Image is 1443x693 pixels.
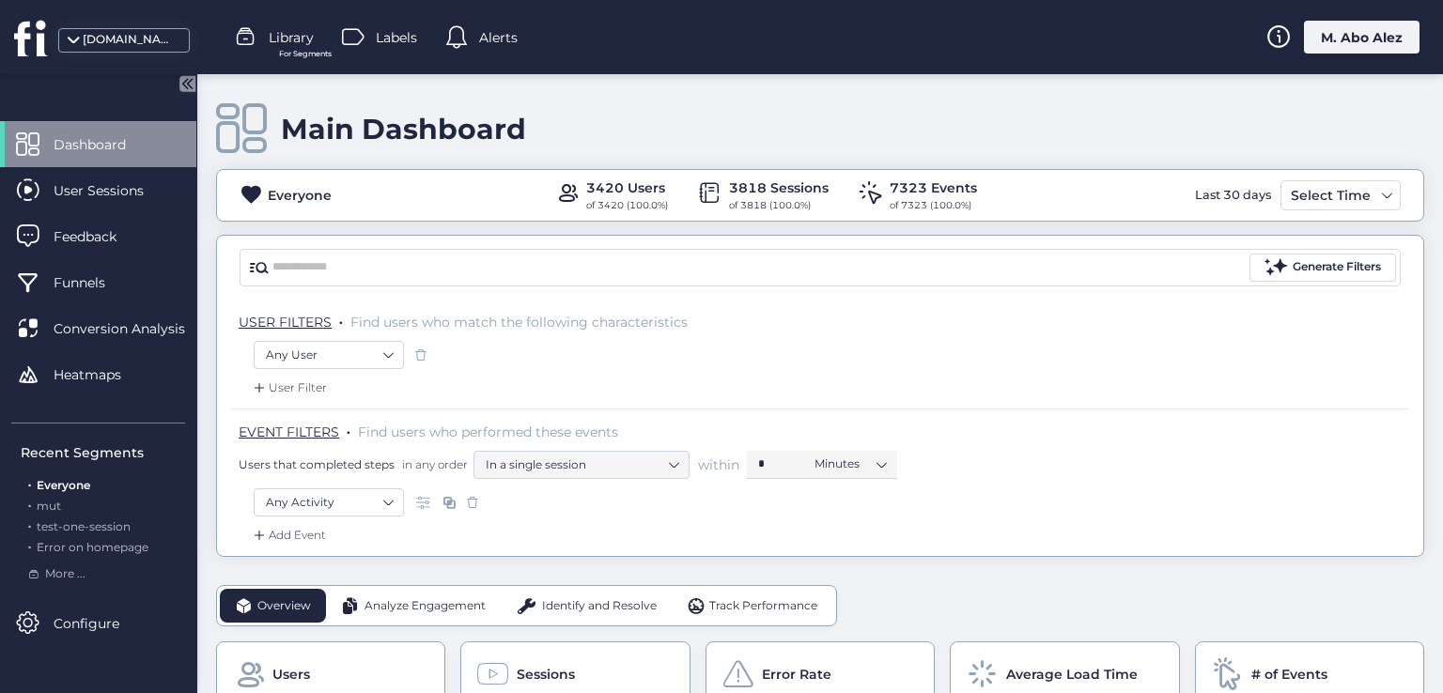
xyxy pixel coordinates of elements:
[358,423,618,440] span: Find users who performed these events
[45,565,85,583] span: More ...
[1190,180,1276,210] div: Last 30 days
[54,318,213,339] span: Conversion Analysis
[21,442,185,463] div: Recent Segments
[239,314,332,331] span: USER FILTERS
[586,177,668,198] div: 3420 Users
[54,613,147,634] span: Configure
[239,423,339,440] span: EVENT FILTERS
[37,519,131,533] span: test-one-session
[729,177,829,198] div: 3818 Sessions
[250,526,326,545] div: Add Event
[815,450,886,478] nz-select-item: Minutes
[486,451,677,479] nz-select-item: In a single session
[281,112,526,146] div: Main Dashboard
[269,27,314,48] span: Library
[1293,258,1381,276] div: Generate Filters
[54,272,133,293] span: Funnels
[250,378,327,397] div: User Filter
[586,198,668,213] div: of 3420 (100.0%)
[257,597,311,615] span: Overview
[762,664,831,685] span: Error Rate
[709,597,817,615] span: Track Performance
[1304,21,1420,54] div: M. Abo Alez
[1286,184,1375,207] div: Select Time
[1249,254,1396,282] button: Generate Filters
[28,495,31,513] span: .
[28,474,31,492] span: .
[890,198,977,213] div: of 7323 (100.0%)
[54,180,172,201] span: User Sessions
[398,456,468,472] span: in any order
[347,420,350,439] span: .
[266,341,392,369] nz-select-item: Any User
[376,27,417,48] span: Labels
[339,310,343,329] span: .
[37,499,61,513] span: mut
[37,478,90,492] span: Everyone
[542,597,657,615] span: Identify and Resolve
[268,185,332,206] div: Everyone
[729,198,829,213] div: of 3818 (100.0%)
[350,314,688,331] span: Find users who match the following characteristics
[698,455,739,474] span: within
[1251,664,1327,685] span: # of Events
[239,456,395,472] span: Users that completed steps
[279,48,332,60] span: For Segments
[54,364,149,385] span: Heatmaps
[517,664,575,685] span: Sessions
[54,134,154,155] span: Dashboard
[1006,664,1138,685] span: Average Load Time
[28,536,31,554] span: .
[83,31,177,49] div: [DOMAIN_NAME]
[479,27,518,48] span: Alerts
[37,540,148,554] span: Error on homepage
[266,488,392,516] nz-select-item: Any Activity
[54,226,145,247] span: Feedback
[28,516,31,533] span: .
[890,177,977,198] div: 7323 Events
[272,664,310,685] span: Users
[365,597,486,615] span: Analyze Engagement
